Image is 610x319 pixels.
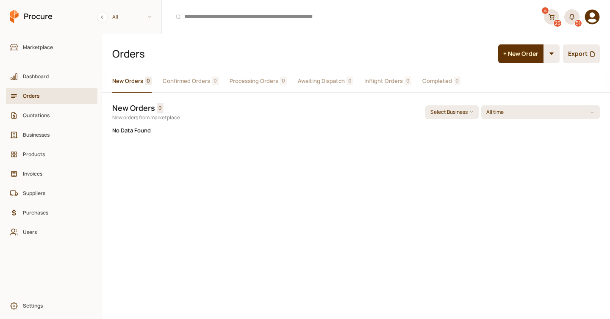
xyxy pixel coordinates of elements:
span: New Orders [112,77,143,85]
span: Quotations [23,111,86,119]
span: Products [23,150,86,158]
span: Users [23,228,86,236]
button: + New Order [498,44,543,63]
span: Confirmed Orders [163,77,210,85]
button: Export [563,44,600,63]
span: 0 [454,77,460,85]
span: Settings [23,302,86,310]
a: 25 [544,9,559,25]
a: Quotations [6,107,97,124]
span: Marketplace [23,43,86,51]
a: Orders [6,88,97,104]
h2: New Orders [112,103,155,113]
button: 51 [564,9,579,25]
h1: Orders [112,47,491,61]
span: Completed [422,77,452,85]
p: New orders from marketplace [112,113,419,121]
a: Dashboard [6,69,97,85]
a: Suppliers [6,185,97,201]
span: Invoices [23,170,86,178]
div: 51 [575,20,582,27]
span: 0 [405,77,411,85]
p: No Data Found [112,126,600,134]
span: Procure [24,11,53,22]
span: Processing Orders [230,77,278,85]
span: Businesses [23,131,86,139]
span: 0 [347,77,353,85]
span: Orders [23,92,86,100]
a: Products [6,146,97,162]
a: Settings [6,298,97,314]
span: Awaiting Dispatch [298,77,345,85]
p: All time [486,108,505,116]
a: Procure [10,10,53,24]
span: All [102,10,161,24]
a: Businesses [6,127,97,143]
button: All time [481,105,600,119]
div: 25 [554,20,561,27]
input: Products, Businesses, Users, Suppliers, Orders, and Purchases [167,6,539,27]
span: 0 [157,103,164,113]
span: Inflight Orders [364,77,403,85]
span: All [112,13,118,21]
a: Users [6,224,97,240]
button: Select Business [425,105,479,119]
a: Invoices [6,166,97,182]
span: Dashboard [23,72,86,80]
a: Purchases [6,205,97,221]
a: Marketplace [6,39,97,55]
span: 0 [212,77,219,85]
span: 0 [145,77,152,85]
span: Purchases [23,209,86,217]
span: 0 [280,77,287,85]
span: Suppliers [23,189,86,197]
